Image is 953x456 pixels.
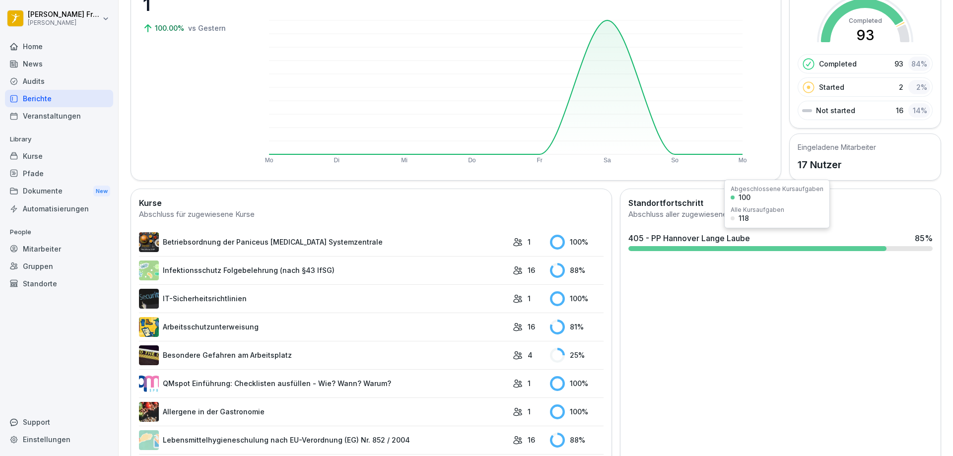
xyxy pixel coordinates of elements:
div: Abschluss aller zugewiesenen Kurse pro Standort [628,209,933,220]
div: 100 % [550,235,604,250]
div: Abschluss für zugewiesene Kurse [139,209,604,220]
p: People [5,224,113,240]
img: msj3dytn6rmugecro9tfk5p0.png [139,289,159,309]
div: 100 % [550,376,604,391]
a: DokumenteNew [5,182,113,200]
p: 1 [528,293,531,304]
p: Completed [819,59,857,69]
a: IT-Sicherheitsrichtlinien [139,289,508,309]
div: 405 - PP Hannover Lange Laube [628,232,750,244]
div: 85 % [915,232,933,244]
p: 1 [528,378,531,389]
h2: Kurse [139,197,604,209]
p: vs Gestern [188,23,226,33]
a: Berichte [5,90,113,107]
img: rsy9vu330m0sw5op77geq2rv.png [139,374,159,393]
p: Not started [816,105,855,116]
div: 100 [739,194,750,201]
div: 2 % [908,80,930,94]
p: 16 [896,105,903,116]
p: 100.00% [155,23,186,33]
p: Library [5,131,113,147]
p: 1 [528,406,531,417]
a: Lebensmittelhygieneschulung nach EU-Verordnung (EG) Nr. 852 / 2004 [139,430,508,450]
div: 88 % [550,263,604,278]
img: erelp9ks1mghlbfzfpgfvnw0.png [139,232,159,252]
p: 1 [528,237,531,247]
a: Automatisierungen [5,200,113,217]
div: New [93,186,110,197]
p: 93 [894,59,903,69]
a: Veranstaltungen [5,107,113,125]
a: Pfade [5,165,113,182]
p: 4 [528,350,533,360]
img: zq4t51x0wy87l3xh8s87q7rq.png [139,345,159,365]
img: gsgognukgwbtoe3cnlsjjbmw.png [139,402,159,422]
div: Abgeschlossene Kursaufgaben [731,186,823,192]
a: Home [5,38,113,55]
p: 16 [528,265,535,275]
p: [PERSON_NAME] Frontini [28,10,100,19]
div: Dokumente [5,182,113,200]
text: Mo [739,157,747,164]
a: Allergene in der Gastronomie [139,402,508,422]
a: Infektionsschutz Folgebelehrung (nach §43 IfSG) [139,261,508,280]
a: Audits [5,72,113,90]
div: 84 % [908,57,930,71]
a: Betriebsordnung der Paniceus [MEDICAL_DATA] Systemzentrale [139,232,508,252]
p: 16 [528,435,535,445]
div: 88 % [550,433,604,448]
p: [PERSON_NAME] [28,19,100,26]
a: QMspot Einführung: Checklisten ausfüllen - Wie? Wann? Warum? [139,374,508,393]
text: Sa [604,157,611,164]
p: 17 Nutzer [798,157,876,172]
a: News [5,55,113,72]
h5: Eingeladene Mitarbeiter [798,142,876,152]
text: Di [334,157,340,164]
text: Mi [401,157,408,164]
div: Support [5,413,113,431]
img: bgsrfyvhdm6180ponve2jajk.png [139,317,159,337]
a: Mitarbeiter [5,240,113,258]
text: Mo [265,157,273,164]
div: 25 % [550,348,604,363]
a: Standorte [5,275,113,292]
div: 100 % [550,404,604,419]
p: Started [819,82,844,92]
div: 14 % [908,103,930,118]
img: gxsnf7ygjsfsmxd96jxi4ufn.png [139,430,159,450]
a: Kurse [5,147,113,165]
img: tgff07aey9ahi6f4hltuk21p.png [139,261,159,280]
div: Alle Kursaufgaben [731,207,784,213]
p: 16 [528,322,535,332]
div: 118 [739,215,749,222]
a: Einstellungen [5,431,113,448]
p: 2 [899,82,903,92]
a: 405 - PP Hannover Lange Laube85% [624,228,937,255]
a: Besondere Gefahren am Arbeitsplatz [139,345,508,365]
text: Do [468,157,476,164]
text: Fr [537,157,542,164]
a: Arbeitsschutzunterweisung [139,317,508,337]
h2: Standortfortschritt [628,197,933,209]
div: 100 % [550,291,604,306]
div: 81 % [550,320,604,334]
a: Gruppen [5,258,113,275]
text: So [671,157,679,164]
